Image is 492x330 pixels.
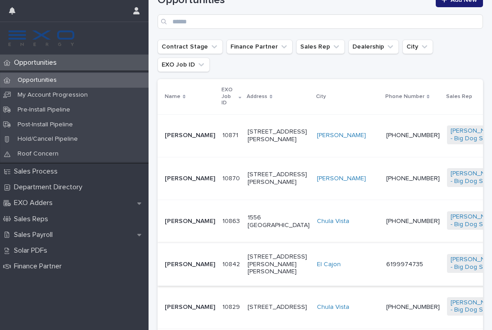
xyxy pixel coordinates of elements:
[222,259,242,268] p: 10842
[10,231,60,239] p: Sales Payroll
[386,132,440,138] a: [PHONE_NUMBER]
[10,76,64,84] p: Opportunities
[158,14,483,29] input: Search
[165,218,215,225] p: [PERSON_NAME]
[226,40,293,54] button: Finance Partner
[222,130,240,139] p: 10871
[10,183,90,192] p: Department Directory
[165,261,215,268] p: [PERSON_NAME]
[248,253,310,276] p: [STREET_ADDRESS][PERSON_NAME][PERSON_NAME]
[158,40,223,54] button: Contract Stage
[385,92,424,102] p: Phone Number
[165,132,215,139] p: [PERSON_NAME]
[10,135,85,143] p: Hold/Cancel Pipeline
[402,40,433,54] button: City
[10,215,55,223] p: Sales Reps
[10,58,64,67] p: Opportunities
[248,214,310,229] p: 1556 [GEOGRAPHIC_DATA]
[10,121,80,129] p: Post-Install Pipeline
[222,216,242,225] p: 10863
[247,92,267,102] p: Address
[386,175,440,182] a: [PHONE_NUMBER]
[348,40,399,54] button: Dealership
[165,92,181,102] p: Name
[221,85,236,108] p: EXO Job ID
[446,92,472,102] p: Sales Rep
[386,304,440,310] a: [PHONE_NUMBER]
[10,167,65,176] p: Sales Process
[10,106,77,114] p: Pre-Install Pipeline
[158,58,210,72] button: EXO Job ID
[10,150,66,158] p: Roof Concern
[222,173,242,183] p: 10870
[248,303,310,311] p: [STREET_ADDRESS]
[222,302,242,311] p: 10829
[7,29,76,47] img: FKS5r6ZBThi8E5hshIGi
[386,218,440,224] a: [PHONE_NUMBER]
[316,92,326,102] p: City
[317,175,366,183] a: [PERSON_NAME]
[10,199,60,207] p: EXO Adders
[10,246,54,255] p: Solar PDFs
[248,128,310,143] p: [STREET_ADDRESS][PERSON_NAME]
[317,218,349,225] a: Chula Vista
[317,303,349,311] a: Chula Vista
[317,132,366,139] a: [PERSON_NAME]
[10,262,69,271] p: Finance Partner
[386,261,423,268] a: 6199974735
[10,91,95,99] p: My Account Progression
[317,261,341,268] a: El Cajon
[165,303,215,311] p: [PERSON_NAME]
[165,175,215,183] p: [PERSON_NAME]
[248,171,310,186] p: [STREET_ADDRESS][PERSON_NAME]
[296,40,345,54] button: Sales Rep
